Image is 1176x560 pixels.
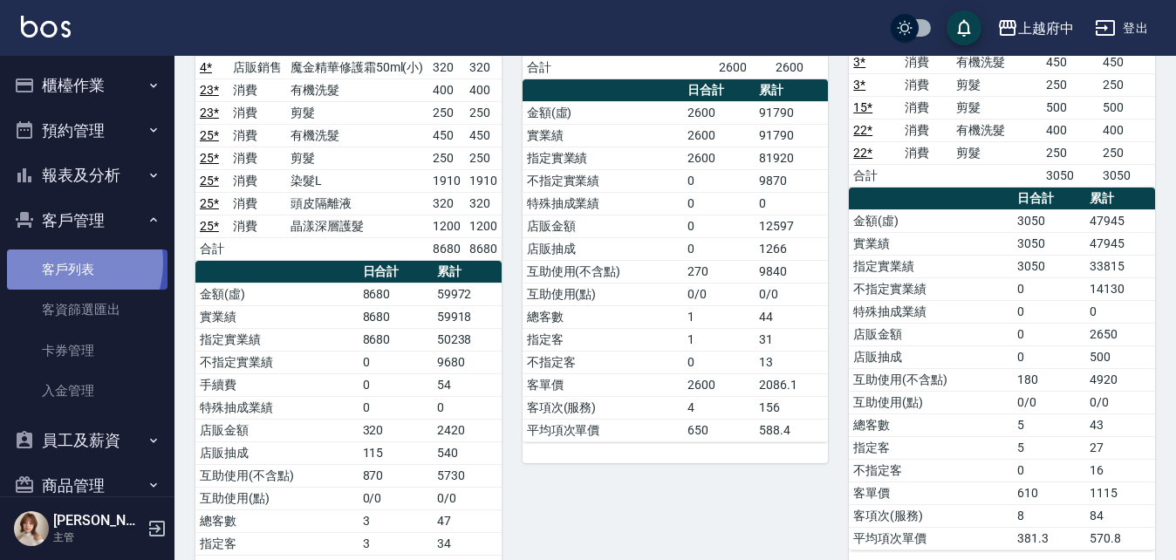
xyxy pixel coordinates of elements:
button: 預約管理 [7,108,168,154]
th: 累計 [755,79,828,102]
td: 實業績 [849,232,1013,255]
td: 消費 [900,51,952,73]
td: 剪髮 [952,73,1041,96]
td: 不指定客 [849,459,1013,481]
td: 晶漾深層護髮 [286,215,428,237]
td: 400 [465,79,502,101]
td: 2420 [433,419,502,441]
td: 500 [1042,96,1098,119]
button: 登出 [1088,12,1155,44]
td: 互助使用(不含點) [523,260,684,283]
td: 450 [1098,51,1155,73]
td: 0/0 [755,283,828,305]
td: 320 [465,56,502,79]
td: 156 [755,396,828,419]
th: 累計 [1085,188,1155,210]
td: 實業績 [195,305,359,328]
td: 4 [683,396,755,419]
td: 3050 [1013,232,1085,255]
td: 1910 [465,169,502,192]
button: 櫃檯作業 [7,63,168,108]
td: 0 [683,169,755,192]
td: 3 [359,509,433,532]
td: 店販金額 [195,419,359,441]
td: 染髮L [286,169,428,192]
td: 1 [683,328,755,351]
button: 商品管理 [7,463,168,509]
td: 2600 [683,101,755,124]
td: 消費 [229,124,286,147]
td: 頭皮隔離液 [286,192,428,215]
td: 不指定實業績 [195,351,359,373]
td: 指定實業績 [195,328,359,351]
td: 0 [1013,323,1085,345]
td: 消費 [229,79,286,101]
td: 剪髮 [952,96,1041,119]
td: 平均項次單價 [849,527,1013,550]
td: 13 [755,351,828,373]
td: 450 [465,124,502,147]
td: 250 [1098,141,1155,164]
td: 3050 [1098,164,1155,187]
td: 12597 [755,215,828,237]
td: 指定客 [195,532,359,555]
td: 不指定實業績 [849,277,1013,300]
td: 3050 [1013,209,1085,232]
td: 59972 [433,283,502,305]
td: 消費 [900,73,952,96]
td: 總客數 [523,305,684,328]
td: 5 [1013,413,1085,436]
td: 客項次(服務) [849,504,1013,527]
td: 0/0 [1013,391,1085,413]
td: 互助使用(點) [849,391,1013,413]
table: a dense table [523,79,829,442]
td: 588.4 [755,419,828,441]
td: 0/0 [359,487,433,509]
td: 250 [1042,141,1098,164]
td: 特殊抽成業績 [523,192,684,215]
td: 金額(虛) [849,209,1013,232]
td: 消費 [900,96,952,119]
td: 8680 [359,283,433,305]
td: 0/0 [433,487,502,509]
td: 250 [428,101,465,124]
td: 消費 [229,192,286,215]
td: 91790 [755,124,828,147]
td: 消費 [229,215,286,237]
td: 250 [1042,73,1098,96]
td: 47945 [1085,232,1155,255]
a: 客資篩選匯出 [7,290,168,330]
td: 0 [359,396,433,419]
td: 400 [428,79,465,101]
td: 500 [1085,345,1155,368]
th: 日合計 [683,79,755,102]
td: 16 [1085,459,1155,481]
td: 8680 [428,237,465,260]
td: 消費 [229,147,286,169]
td: 互助使用(點) [523,283,684,305]
td: 1 [683,305,755,328]
td: 500 [1098,96,1155,119]
td: 互助使用(不含點) [195,464,359,487]
td: 250 [465,101,502,124]
td: 3 [359,532,433,555]
td: 特殊抽成業績 [195,396,359,419]
td: 250 [465,147,502,169]
td: 3050 [1013,255,1085,277]
td: 合計 [523,56,574,79]
td: 剪髮 [286,101,428,124]
td: 2650 [1085,323,1155,345]
td: 有機洗髮 [286,79,428,101]
td: 合計 [195,237,229,260]
td: 店販抽成 [523,237,684,260]
td: 0 [755,192,828,215]
td: 8680 [465,237,502,260]
td: 9840 [755,260,828,283]
td: 450 [1042,51,1098,73]
td: 9680 [433,351,502,373]
td: 540 [433,441,502,464]
td: 金額(虛) [523,101,684,124]
td: 店販金額 [849,323,1013,345]
td: 0 [683,237,755,260]
td: 44 [755,305,828,328]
